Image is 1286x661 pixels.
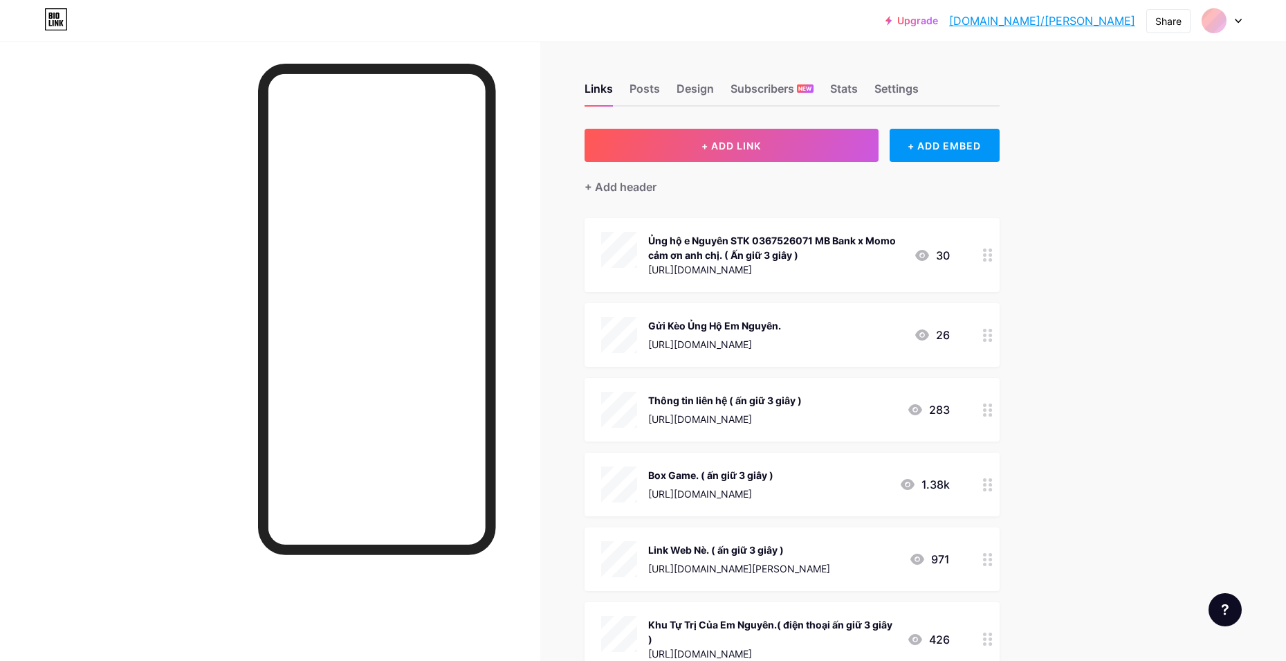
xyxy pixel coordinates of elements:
div: 1.38k [899,476,950,493]
span: + ADD LINK [701,140,761,152]
span: NEW [798,84,811,93]
div: Gửi Kèo Ủng Hộ Em Nguyên. [648,318,781,333]
a: [DOMAIN_NAME]/[PERSON_NAME] [949,12,1135,29]
div: [URL][DOMAIN_NAME][PERSON_NAME] [648,561,830,576]
div: Posts [630,80,660,105]
button: + ADD LINK [585,129,879,162]
div: [URL][DOMAIN_NAME] [648,487,773,501]
div: Subscribers [731,80,814,105]
div: 283 [907,401,950,418]
div: Thông tin liên hệ ( ấn giữ 3 giây ) [648,393,802,408]
div: Stats [830,80,858,105]
div: 426 [907,631,950,648]
div: + Add header [585,179,656,195]
a: Upgrade [885,15,938,26]
div: [URL][DOMAIN_NAME] [648,337,781,352]
div: [URL][DOMAIN_NAME] [648,262,903,277]
div: Khu Tự Trị Của Em Nguyên.( điện thoại ấn giữ 3 giây ) [648,617,896,646]
div: Share [1155,14,1182,28]
div: + ADD EMBED [890,129,1000,162]
div: 26 [914,327,950,343]
div: Box Game. ( ấn giữ 3 giây ) [648,468,773,482]
div: [URL][DOMAIN_NAME] [648,646,896,661]
div: Links [585,80,613,105]
div: Design [677,80,714,105]
div: Settings [874,80,919,105]
div: Ủng hộ e Nguyên STK 0367526071 MB Bank x Momo cảm ơn anh chị. ( Ấn giữ 3 giây ) [648,233,903,262]
div: Link Web Nè. ( ấn giữ 3 giây ) [648,543,830,557]
div: [URL][DOMAIN_NAME] [648,412,802,426]
div: 971 [909,551,950,568]
div: 30 [914,247,950,264]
